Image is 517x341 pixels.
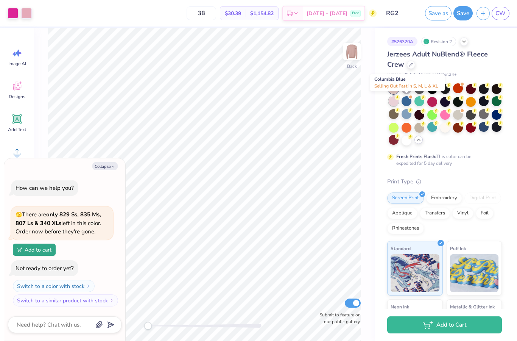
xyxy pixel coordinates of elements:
div: Accessibility label [144,322,152,330]
img: Standard [391,254,439,292]
div: Revision 2 [421,37,456,46]
div: Vinyl [452,208,473,219]
span: Neon Ink [391,303,409,311]
div: How can we help you? [16,184,74,192]
span: CW [495,9,506,18]
div: Embroidery [426,192,462,204]
span: There are left in this color. Order now before they're gone. [16,211,101,235]
img: Back [344,44,360,59]
span: $1,154.82 [250,9,274,17]
button: Save [453,6,473,20]
button: Add to cart [13,244,56,256]
button: Save as [425,6,452,20]
div: Applique [387,208,417,219]
button: Switch to a color with stock [13,280,95,292]
img: Switch to a color with stock [86,284,90,288]
img: Puff Ink [450,254,499,292]
span: Add Text [8,127,26,133]
div: # 526320A [387,37,417,46]
span: Standard [391,244,411,252]
span: Selling Out Fast in S, M, L & XL [374,83,438,89]
button: Switch to a similar product with stock [13,294,118,307]
div: Print Type [387,177,502,186]
strong: Fresh Prints Flash: [396,153,436,160]
span: Jerzees Adult NuBlend® Fleece Crew [387,50,488,69]
a: CW [492,7,509,20]
div: Columbia Blue [370,74,445,91]
div: Transfers [420,208,450,219]
span: Metallic & Glitter Ink [450,303,495,311]
button: Collapse [92,162,118,170]
input: – – [187,6,216,20]
img: Add to cart [17,247,22,252]
div: Screen Print [387,192,424,204]
span: [DATE] - [DATE] [307,9,347,17]
div: Digital Print [464,192,501,204]
img: Switch to a similar product with stock [109,298,114,303]
strong: only 829 Ss, 835 Ms, 807 Ls & 340 XLs [16,211,101,227]
div: Not ready to order yet? [16,264,74,272]
input: Untitled Design [380,6,417,21]
button: Add to Cart [387,316,502,333]
span: Puff Ink [450,244,466,252]
div: Foil [476,208,494,219]
div: This color can be expedited for 5 day delivery. [396,153,489,167]
label: Submit to feature on our public gallery. [315,311,361,325]
span: Free [352,11,359,16]
span: 🫣 [16,211,22,218]
span: $30.39 [225,9,241,17]
span: Designs [9,94,25,100]
span: Image AI [8,61,26,67]
div: Back [347,63,357,70]
div: Rhinestones [387,223,424,234]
